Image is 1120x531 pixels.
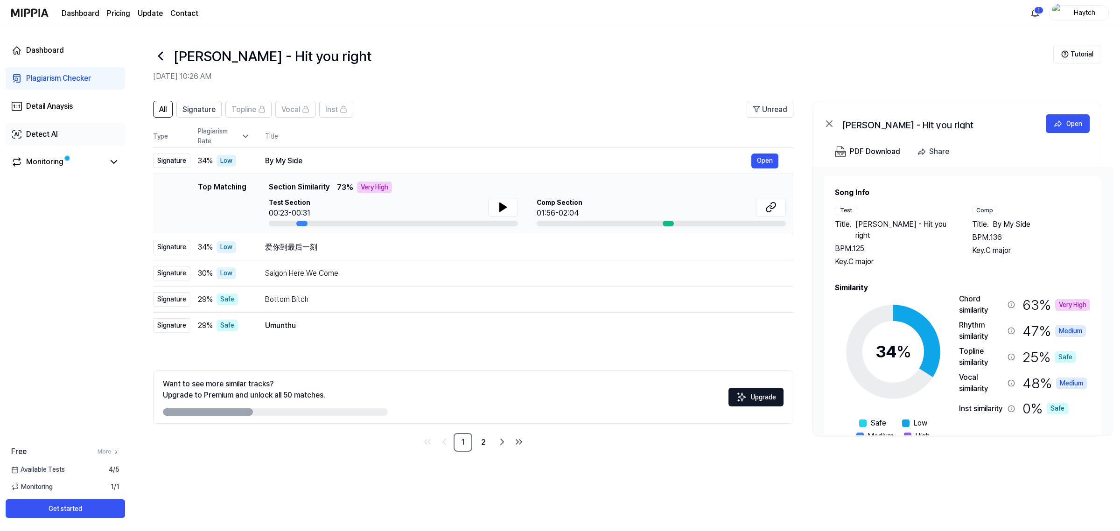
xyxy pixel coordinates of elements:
[265,125,793,147] th: Title
[1022,346,1076,368] div: 25 %
[217,293,238,305] div: Safe
[511,434,526,449] a: Go to last page
[153,318,190,333] div: Signature
[875,339,911,364] div: 34
[1055,325,1086,337] div: Medium
[1034,7,1043,14] div: 1
[1047,403,1068,414] div: Safe
[26,156,63,168] div: Monitoring
[281,104,300,115] span: Vocal
[842,118,1029,129] div: [PERSON_NAME] - Hit you right
[198,182,246,226] div: Top Matching
[325,104,338,115] span: Inst
[896,342,911,362] span: %
[835,256,953,267] div: Key. C major
[437,434,452,449] a: Go to previous page
[1055,351,1076,363] div: Safe
[217,320,238,331] div: Safe
[1066,119,1082,129] div: Open
[11,156,105,168] a: Monitoring
[1046,114,1090,133] button: Open
[972,206,997,215] div: Comp
[959,346,1004,368] div: Topline similarity
[163,378,325,401] div: Want to see more similar tracks? Upgrade to Premium and unlock all 50 matches.
[159,104,167,115] span: All
[1049,5,1109,21] button: profileHaytch
[833,142,902,161] button: PDF Download
[929,146,949,158] div: Share
[265,320,778,331] div: Umunthu
[6,67,125,90] a: Plagiarism Checker
[1056,377,1087,389] div: Medium
[174,46,371,67] h1: Henry Kelly - Hit you right
[26,101,73,112] div: Detail Anaysis
[868,431,894,442] span: Medium
[747,101,793,118] button: Unread
[1022,372,1087,394] div: 48 %
[107,8,130,19] a: Pricing
[420,434,435,449] a: Go to first page
[153,433,793,452] nav: pagination
[138,8,163,19] a: Update
[993,219,1030,230] span: By My Side
[1029,7,1041,19] img: 알림
[153,125,190,148] th: Type
[474,433,493,452] a: 2
[454,433,472,452] a: 1
[835,219,852,241] span: Title .
[835,243,953,254] div: BPM. 125
[495,434,510,449] a: Go to next page
[153,154,190,168] div: Signature
[62,8,99,19] a: Dashboard
[728,388,784,406] button: Upgrade
[153,240,190,254] div: Signature
[275,101,315,118] button: Vocal
[959,372,1004,394] div: Vocal similarity
[319,101,353,118] button: Inst
[182,104,216,115] span: Signature
[198,320,213,331] span: 29 %
[198,268,213,279] span: 30 %
[153,101,173,118] button: All
[357,182,392,193] div: Very High
[913,418,927,429] span: Low
[26,129,58,140] div: Detect AI
[265,242,778,253] div: 爱你到最后一刻
[337,182,353,193] span: 73 %
[959,293,1004,316] div: Chord similarity
[153,266,190,280] div: Signature
[537,198,582,208] span: Comp Section
[1022,293,1090,316] div: 63 %
[26,73,91,84] div: Plagiarism Checker
[6,499,125,518] button: Get started
[835,187,1090,198] h2: Song Info
[870,418,886,429] span: Safe
[170,8,198,19] a: Contact
[972,219,989,230] span: Title .
[6,95,125,118] a: Detail Anaysis
[915,431,930,442] span: High
[225,101,272,118] button: Topline
[1055,299,1090,311] div: Very High
[812,167,1113,435] a: Song InfoTestTitle.[PERSON_NAME] - Hit you rightBPM.125Key.C majorCompTitle.By My SideBPM.136Key....
[1061,50,1069,58] img: Help
[972,232,1091,243] div: BPM. 136
[835,146,846,157] img: PDF Download
[109,465,119,475] span: 4 / 5
[198,126,250,146] div: Plagiarism Rate
[11,465,65,475] span: Available Tests
[913,142,957,161] button: Share
[198,294,213,305] span: 29 %
[11,446,27,457] span: Free
[959,320,1004,342] div: Rhythm similarity
[269,198,310,208] span: Test Section
[762,104,787,115] span: Unread
[1066,7,1103,18] div: Haytch
[850,146,900,158] div: PDF Download
[835,282,1090,293] h2: Similarity
[111,482,119,492] span: 1 / 1
[153,292,190,307] div: Signature
[751,154,778,168] button: Open
[855,219,953,241] span: [PERSON_NAME] - Hit you right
